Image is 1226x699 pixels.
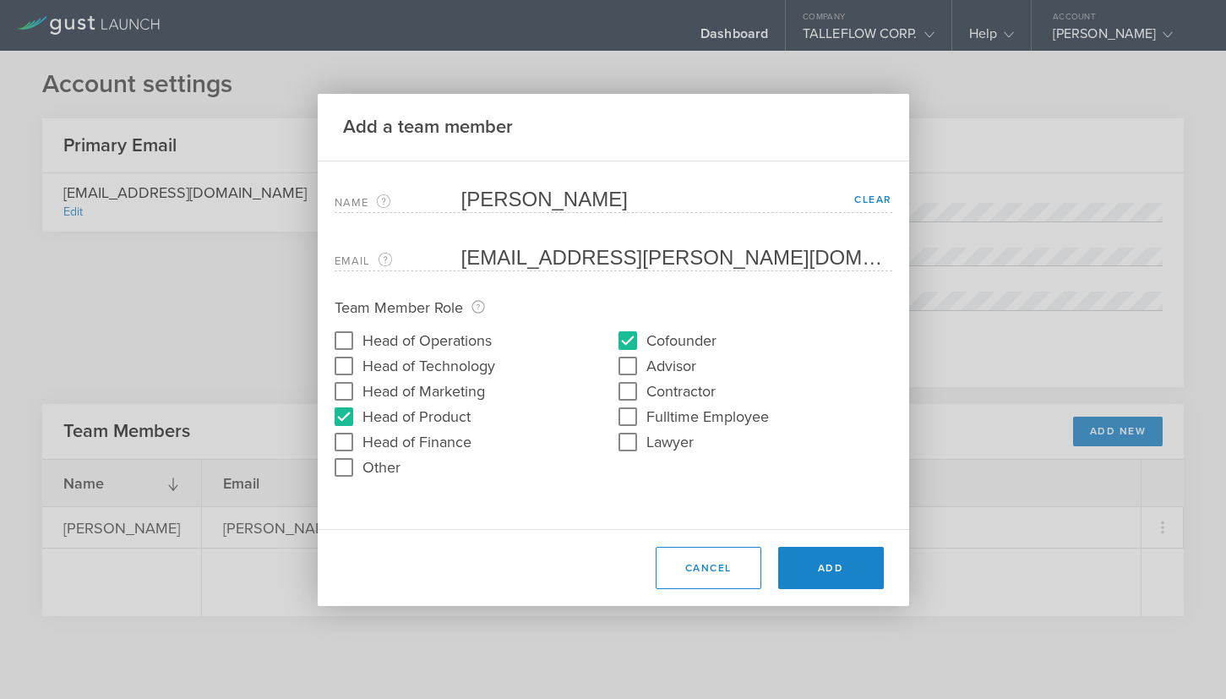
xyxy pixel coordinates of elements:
button: Cancel [656,547,761,589]
label: Head of Product [362,403,471,428]
label: Other [362,454,400,478]
label: Email [335,251,461,270]
label: Cofounder [646,327,717,352]
label: Fulltime Employee [646,403,769,428]
label: Head of Finance [362,429,471,453]
label: Name [335,193,461,212]
label: Contractor [646,378,716,402]
label: Advisor [646,352,696,377]
label: Head of Operations [362,327,492,352]
label: Head of Marketing [362,378,485,402]
input: Required [461,245,884,270]
label: Lawyer [646,429,694,453]
p: Team Member Role [335,295,892,319]
label: Head of Technology [362,352,495,377]
button: Add [778,547,884,589]
a: Clear [854,194,892,205]
h2: Add a team member [343,115,513,139]
input: Required [461,187,892,212]
iframe: Chat Widget [1142,618,1226,699]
